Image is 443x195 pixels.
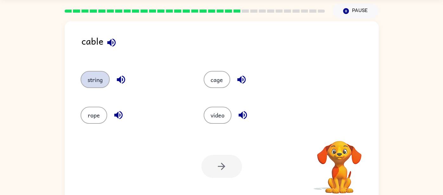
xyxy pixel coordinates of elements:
[308,131,371,194] video: Your browser must support playing .mp4 files to use Literably. Please try using another browser.
[333,4,379,18] button: Pause
[81,71,110,88] button: string
[204,107,231,124] button: video
[204,71,230,88] button: cage
[81,34,379,58] div: cable
[81,107,107,124] button: rope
